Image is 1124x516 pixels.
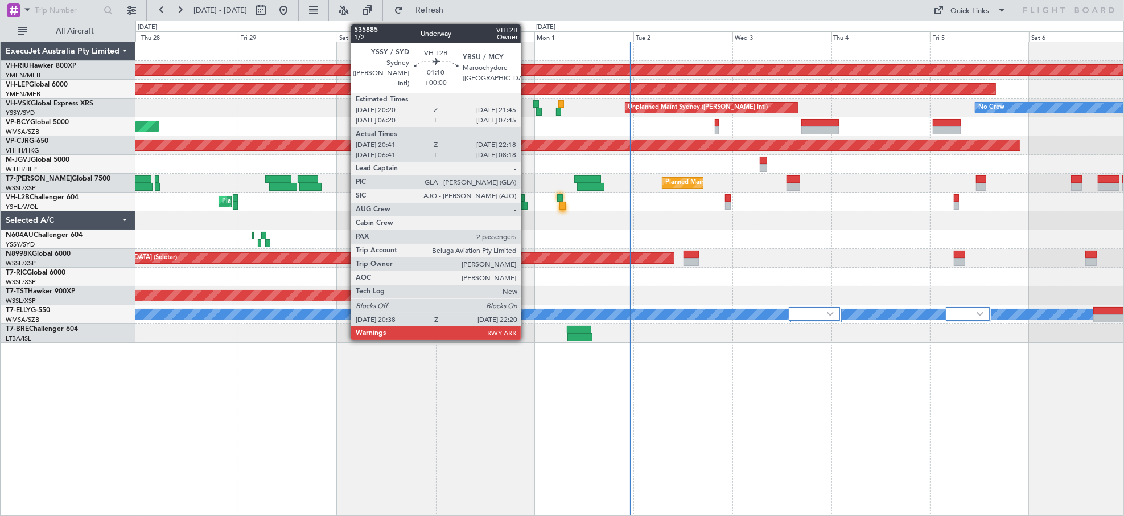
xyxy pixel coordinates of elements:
a: VH-LEPGlobal 6000 [6,81,68,88]
span: VP-CJR [6,138,29,145]
span: T7-[PERSON_NAME] [6,175,72,182]
span: T7-BRE [6,326,29,333]
div: [DATE] [138,23,157,32]
a: LTBA/ISL [6,334,31,343]
div: Sun 31 [436,31,535,42]
a: YMEN/MEB [6,90,40,99]
span: T7-TST [6,288,28,295]
span: N604AU [6,232,34,239]
button: Refresh [389,1,457,19]
button: All Aircraft [13,22,123,40]
a: WSSL/XSP [6,259,36,268]
a: N8998KGlobal 6000 [6,251,71,257]
a: VH-VSKGlobal Express XRS [6,100,93,107]
a: VP-CJRG-650 [6,138,48,145]
span: All Aircraft [30,27,120,35]
a: VP-BCYGlobal 5000 [6,119,69,126]
span: Refresh [406,6,454,14]
a: WMSA/SZB [6,128,39,136]
a: VH-L2BChallenger 604 [6,194,79,201]
img: arrow-gray.svg [977,312,983,316]
a: M-JGVJGlobal 5000 [6,157,69,163]
span: VH-LEP [6,81,29,88]
a: WSSL/XSP [6,278,36,286]
div: Unplanned Maint Sydney ([PERSON_NAME] Intl) [628,99,768,116]
div: Fri 29 [238,31,337,42]
button: Quick Links [928,1,1012,19]
span: T7-RIC [6,269,27,276]
div: Fri 5 [930,31,1029,42]
span: VP-BCY [6,119,30,126]
a: YSHL/WOL [6,203,38,211]
div: No Crew [978,99,1004,116]
span: M-JGVJ [6,157,31,163]
a: T7-[PERSON_NAME]Global 7500 [6,175,110,182]
a: VH-RIUHawker 800XP [6,63,76,69]
span: VH-RIU [6,63,29,69]
span: [DATE] - [DATE] [193,5,247,15]
div: Planned Maint Dubai (Al Maktoum Intl) [665,174,777,191]
div: Quick Links [951,6,990,17]
a: YMEN/MEB [6,71,40,80]
div: Mon 1 [534,31,633,42]
a: WSSL/XSP [6,184,36,193]
a: T7-BREChallenger 604 [6,326,78,333]
div: Tue 2 [633,31,732,42]
div: Sat 30 [337,31,436,42]
div: Wed 3 [732,31,831,42]
a: T7-TSTHawker 900XP [6,288,75,295]
a: WSSL/XSP [6,297,36,305]
a: N604AUChallenger 604 [6,232,83,239]
a: YSSY/SYD [6,109,35,117]
a: YSSY/SYD [6,240,35,249]
div: [DATE] [536,23,555,32]
div: Planned Maint [GEOGRAPHIC_DATA] ([GEOGRAPHIC_DATA]) [222,193,401,210]
a: T7-ELLYG-550 [6,307,50,314]
a: WMSA/SZB [6,316,39,324]
a: T7-RICGlobal 6000 [6,269,65,276]
span: VH-L2B [6,194,30,201]
span: VH-VSK [6,100,31,107]
a: VHHH/HKG [6,146,39,155]
img: arrow-gray.svg [827,312,834,316]
span: T7-ELLY [6,307,31,314]
a: WIHH/HLP [6,165,37,174]
input: Trip Number [35,2,100,19]
div: Thu 4 [831,31,931,42]
span: N8998K [6,251,32,257]
div: Thu 28 [139,31,238,42]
